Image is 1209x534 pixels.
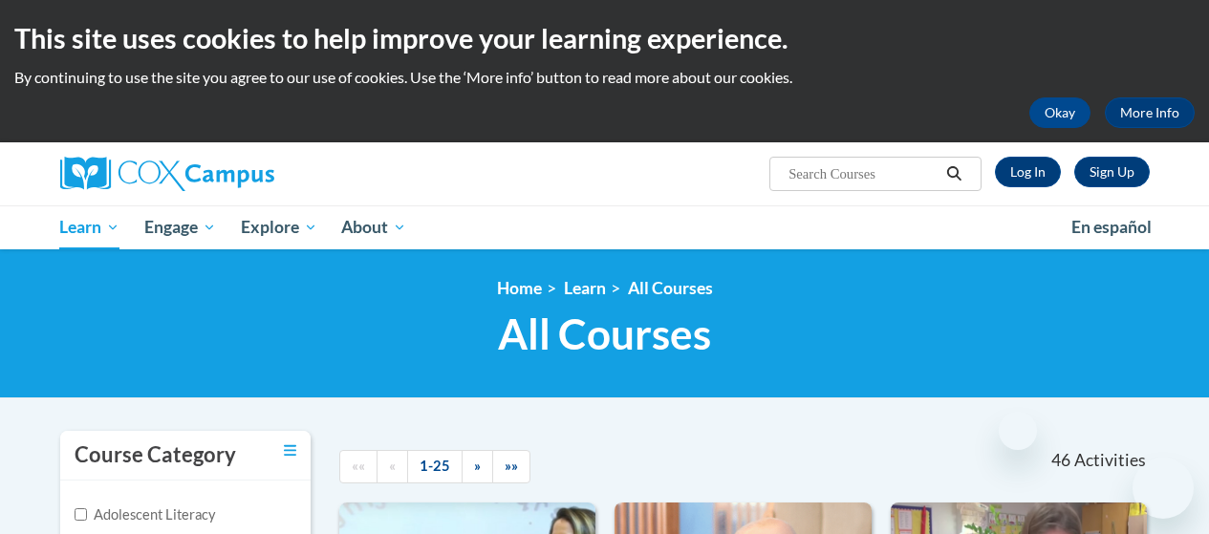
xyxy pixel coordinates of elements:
span: All Courses [498,309,711,359]
a: About [329,205,419,249]
a: Engage [132,205,228,249]
a: Begining [339,450,378,483]
a: Learn [48,205,133,249]
div: Main menu [46,205,1164,249]
a: End [492,450,530,483]
span: Explore [241,216,317,239]
a: Cox Campus [60,157,404,191]
a: Toggle collapse [284,440,296,461]
p: By continuing to use the site you agree to our use of cookies. Use the ‘More info’ button to read... [14,67,1195,88]
a: 1-25 [407,450,463,483]
iframe: Button to launch messaging window [1133,458,1194,519]
a: En español [1059,207,1164,247]
span: 46 [1051,450,1070,471]
input: Checkbox for Options [75,508,87,521]
h2: This site uses cookies to help improve your learning experience. [14,19,1195,57]
span: Activities [1074,450,1146,471]
a: Learn [564,278,606,298]
button: Okay [1029,97,1090,128]
a: Next [462,450,493,483]
span: »» [505,458,518,474]
span: « [389,458,396,474]
a: More Info [1105,97,1195,128]
span: » [474,458,481,474]
input: Search Courses [787,162,939,185]
a: Home [497,278,542,298]
img: Cox Campus [60,157,274,191]
h3: Course Category [75,440,236,470]
span: Learn [59,216,119,239]
a: Explore [228,205,330,249]
span: En español [1071,217,1152,237]
label: Adolescent Literacy [75,504,216,525]
a: Register [1074,157,1150,187]
a: Log In [995,157,1061,187]
span: «« [352,458,365,474]
button: Search [939,162,968,185]
span: About [341,216,406,239]
iframe: Close message [999,412,1037,450]
span: Engage [144,216,216,239]
a: All Courses [628,278,713,298]
a: Previous [377,450,408,483]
